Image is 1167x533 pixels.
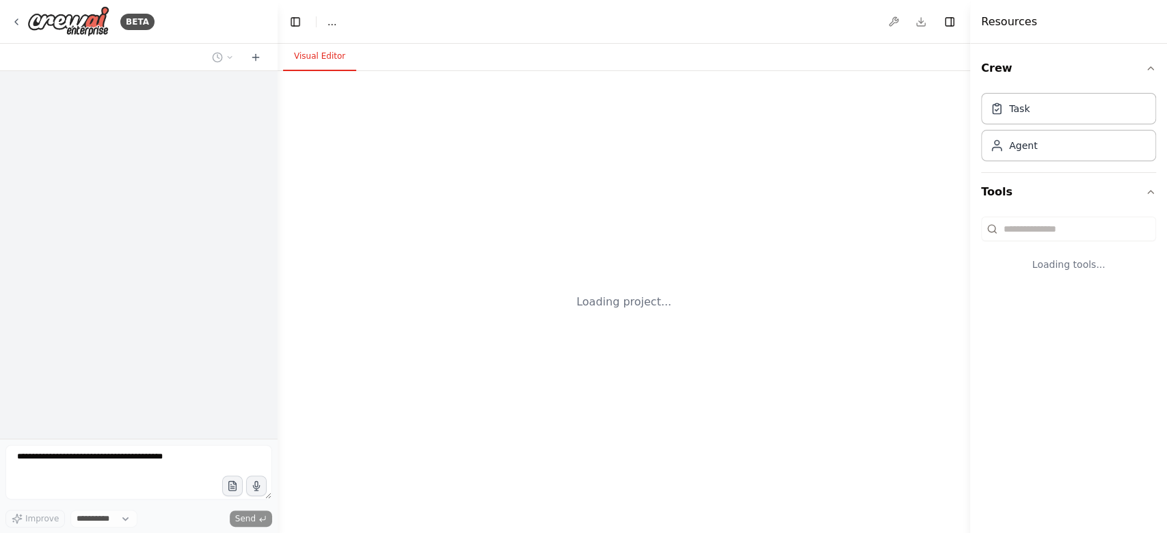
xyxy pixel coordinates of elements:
[576,294,671,310] div: Loading project...
[327,15,336,29] nav: breadcrumb
[5,510,65,528] button: Improve
[981,211,1156,293] div: Tools
[981,247,1156,282] div: Loading tools...
[327,15,336,29] span: ...
[206,49,239,66] button: Switch to previous chat
[940,12,959,31] button: Hide right sidebar
[235,513,256,524] span: Send
[120,14,155,30] div: BETA
[981,87,1156,172] div: Crew
[1009,139,1037,152] div: Agent
[981,14,1037,30] h4: Resources
[230,510,272,527] button: Send
[283,42,356,71] button: Visual Editor
[25,513,59,524] span: Improve
[981,49,1156,87] button: Crew
[222,476,243,496] button: Upload files
[981,173,1156,211] button: Tools
[246,476,267,496] button: Click to speak your automation idea
[245,49,267,66] button: Start a new chat
[1009,102,1030,115] div: Task
[27,6,109,37] img: Logo
[286,12,305,31] button: Hide left sidebar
